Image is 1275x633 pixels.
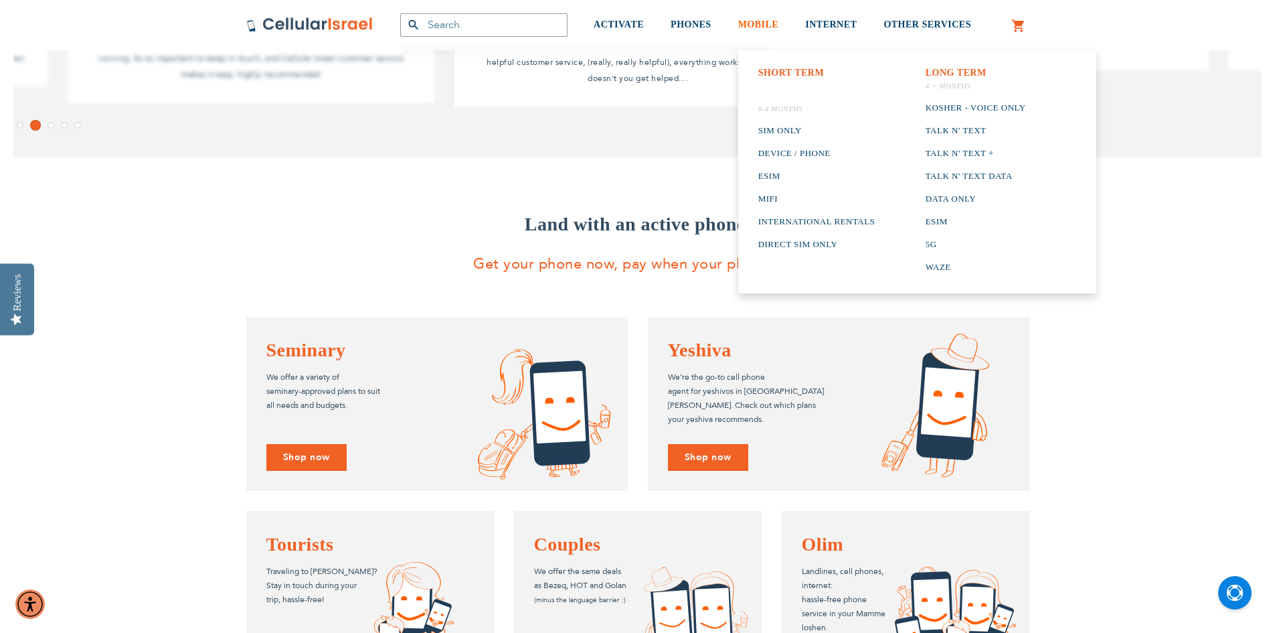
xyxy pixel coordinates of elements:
[15,589,45,619] div: Accessibility Menu
[758,119,875,142] a: SIM Only
[758,188,875,210] a: Mifi
[926,96,1026,119] a: Kosher - voice only
[926,68,987,78] strong: Long Term
[926,165,1026,188] a: Talk n' Text Data
[926,233,1026,256] a: 5G
[738,19,779,29] span: MOBILE
[758,165,875,188] a: ESIM
[668,337,1009,364] h4: Yeshiva
[534,595,626,605] small: (minus the language barrier :)
[266,531,474,558] h4: Tourists
[88,34,414,82] p: Thank you so much for always being there to make sure that the service is up and running. Its so ...
[534,565,742,607] p: We offer the same deals as Bezeq, HOT and Golan
[671,19,711,29] span: PHONES
[11,274,23,311] div: Reviews
[668,370,1009,427] p: We’re the go-to cell phone agent for yeshivos in [GEOGRAPHIC_DATA] [PERSON_NAME]. Check out which...
[758,68,825,78] strong: Short term
[758,104,875,114] sapn: 0-4 Months
[926,188,1026,210] a: Data only
[534,531,742,558] h4: Couples
[805,19,857,29] span: INTERNET
[926,142,1026,165] a: Talk n' Text +
[926,119,1026,142] a: Talk n' Text
[246,17,373,33] img: Cellular Israel Logo
[266,370,608,413] p: We offer a variety of seminary-approved plans to suit all needs and budgets.
[266,565,474,607] p: Traveling to [PERSON_NAME]? Stay in touch during your trip, hassle-free!
[802,531,1009,558] h4: Olim
[266,337,608,364] h4: Seminary
[400,13,568,37] input: Search
[883,19,971,29] span: OTHER SERVICES
[475,54,801,86] p: helpful customer service, (really, really helpful), everything works and when it doesn't you get ...
[926,81,1026,91] sapn: 4 + Months
[266,444,347,472] a: Shop now
[758,142,875,165] a: Device / Phone
[926,256,1026,279] a: Waze
[926,210,1026,233] a: ESIM
[668,444,748,472] a: Shop now
[246,251,1029,277] p: Get your phone now, pay when your plan starts.
[246,211,1029,238] h3: Land with an active phone.
[594,19,644,29] span: ACTIVATE
[758,233,875,256] a: Direct SIM Only
[758,210,875,233] a: International rentals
